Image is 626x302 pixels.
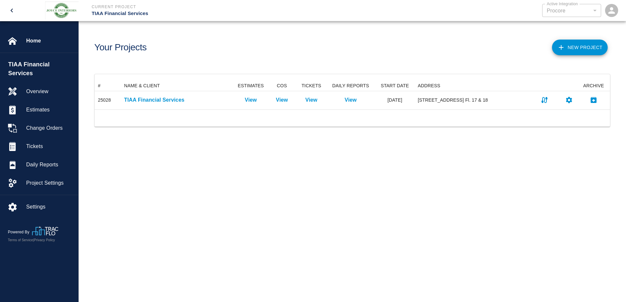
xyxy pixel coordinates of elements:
[124,96,231,104] a: TIAA Financial Services
[302,80,321,91] div: TICKETS
[26,88,73,95] span: Overview
[121,80,234,91] div: NAME & CLIENT
[8,60,75,78] span: TIAA Financial Services
[8,238,33,242] a: Terms of Service
[538,93,551,107] button: Connect to integration
[26,179,73,187] span: Project Settings
[94,42,147,53] h1: Your Projects
[92,10,348,17] p: TIAA Financial Services
[238,80,264,91] div: ESTIMATES
[305,96,318,104] a: View
[547,7,597,14] div: Procore
[8,229,32,235] p: Powered By
[26,143,73,150] span: Tickets
[98,80,101,91] div: #
[33,238,34,242] span: |
[267,80,297,91] div: COS
[32,226,58,235] img: TracFlo
[547,1,578,7] label: Active Integration
[345,96,357,104] a: View
[276,96,288,104] a: View
[95,80,121,91] div: #
[414,80,528,91] div: ADDRESS
[4,3,20,18] button: open drawer
[577,80,610,91] div: ARCHIVE
[92,4,348,10] p: Current Project
[26,124,73,132] span: Change Orders
[26,203,73,211] span: Settings
[375,80,414,91] div: START DATE
[375,91,414,109] div: [DATE]
[332,80,369,91] div: DAILY REPORTS
[562,93,576,107] button: Settings
[234,80,267,91] div: ESTIMATES
[245,96,257,104] a: View
[34,238,55,242] a: Privacy Policy
[418,97,525,103] div: [STREET_ADDRESS] Fl. 17 & 18
[418,80,440,91] div: ADDRESS
[381,80,409,91] div: START DATE
[583,80,604,91] div: ARCHIVE
[124,80,160,91] div: NAME & CLIENT
[26,106,73,114] span: Estimates
[277,80,287,91] div: COS
[26,161,73,169] span: Daily Reports
[26,37,73,45] span: Home
[98,97,111,103] div: 25028
[45,1,79,20] img: Joyce Interiors
[593,271,626,302] iframe: Chat Widget
[552,40,608,55] button: New Project
[326,80,375,91] div: DAILY REPORTS
[297,80,326,91] div: TICKETS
